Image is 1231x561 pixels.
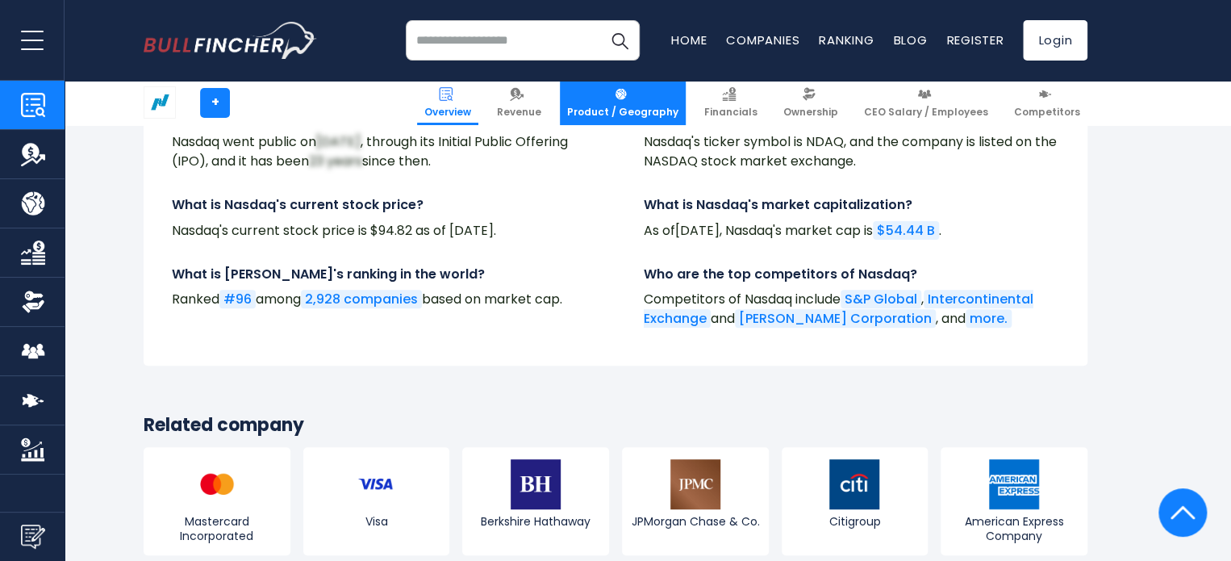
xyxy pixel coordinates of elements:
[670,459,720,509] img: JPM logo
[735,309,936,328] a: [PERSON_NAME] Corporation
[782,447,928,555] a: Citigroup
[172,221,587,241] p: Nasdaq's current stock price is $94.82 as of [DATE].
[172,290,587,309] p: Ranked among based on market cap.
[309,152,362,170] span: 23 years
[877,221,935,240] span: $54.44 B
[864,106,988,119] span: CEO Salary / Employees
[644,221,1059,241] p: As of , Nasdaq's market cap is .
[219,290,256,308] a: #96
[144,447,290,555] a: Mastercard Incorporated
[144,414,1087,437] h3: Related company
[941,447,1087,555] a: American Express Company
[644,290,1059,329] p: Competitors of Nasdaq include , and , and
[301,290,422,308] a: 2,928 companies
[783,106,838,119] span: Ownership
[560,81,686,125] a: Product / Geography
[172,196,587,214] h4: What is Nasdaq's current stock price?
[945,514,1083,543] span: American Express Company
[511,459,561,509] img: BRK-B logo
[172,132,587,171] p: Nasdaq went public on , through its Initial Public Offering (IPO), and it has been since then.
[857,81,995,125] a: CEO Salary / Employees
[417,81,478,125] a: Overview
[424,106,471,119] span: Overview
[704,106,757,119] span: Financials
[626,514,765,529] span: JPMorgan Chase & Co.
[644,266,1059,283] h4: Who are the top competitors of Nasdaq?
[776,81,845,125] a: Ownership
[644,132,1059,171] p: Nasdaq's ticker symbol is NDAQ, and the company is listed on the NASDAQ stock market exchange.
[966,309,1012,328] a: more.
[200,88,230,118] a: +
[351,459,401,509] img: V logo
[697,81,765,125] a: Financials
[303,447,450,555] a: Visa
[144,87,175,118] img: NDAQ logo
[786,514,924,529] span: Citigroup
[172,266,587,283] h4: What is [PERSON_NAME]'s ranking in the world?
[893,31,927,48] a: Blog
[873,221,939,240] a: $54.44 B
[671,31,707,48] a: Home
[490,81,549,125] a: Revenue
[192,459,242,509] img: MA logo
[841,290,921,308] a: S&P Global
[989,459,1039,509] img: AXP logo
[829,459,879,509] img: C logo
[644,290,1033,328] a: Intercontinental Exchange
[144,22,317,59] img: bullfincher logo
[675,221,720,240] span: [DATE]
[148,514,286,543] span: Mastercard Incorporated
[497,106,541,119] span: Revenue
[644,196,1059,214] h4: What is Nasdaq's market capitalization?
[1023,20,1087,61] a: Login
[622,447,769,555] a: JPMorgan Chase & Co.
[726,31,799,48] a: Companies
[144,22,317,59] a: Go to homepage
[946,31,1004,48] a: Register
[1014,106,1080,119] span: Competitors
[21,290,45,314] img: Ownership
[307,514,446,529] span: Visa
[466,514,605,529] span: Berkshire Hathaway
[599,20,640,61] button: Search
[316,132,361,151] span: [DATE]
[819,31,874,48] a: Ranking
[462,447,609,555] a: Berkshire Hathaway
[567,106,678,119] span: Product / Geography
[1007,81,1087,125] a: Competitors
